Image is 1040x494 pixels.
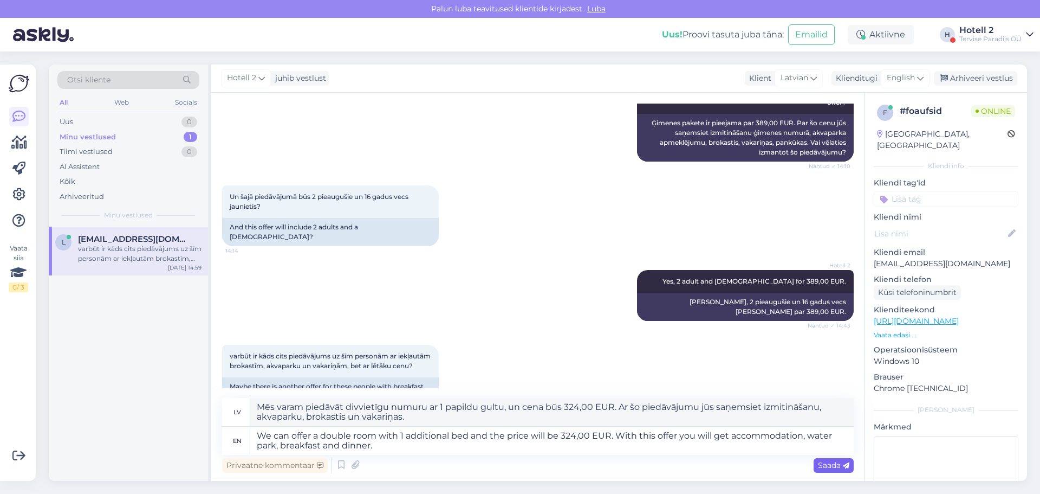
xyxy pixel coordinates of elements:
[67,74,110,86] span: Otsi kliente
[168,264,201,272] div: [DATE] 14:59
[874,247,1018,258] p: Kliendi email
[874,383,1018,394] p: Chrome [TECHNICAL_ID]
[222,458,328,473] div: Privaatne kommentaar
[225,247,266,255] span: 14:14
[874,330,1018,340] p: Vaata edasi ...
[9,243,28,292] div: Vaata siia
[222,377,439,406] div: Maybe there is another offer for these people with breakfast, water park and dinner included, but...
[60,132,116,143] div: Minu vestlused
[887,72,915,84] span: English
[874,258,1018,270] p: [EMAIL_ADDRESS][DOMAIN_NAME]
[959,26,1022,35] div: Hotell 2
[810,261,850,270] span: Hotell 2
[874,285,961,300] div: Küsi telefoninumbrit
[9,283,28,292] div: 0 / 3
[233,432,242,450] div: en
[809,162,850,170] span: Nähtud ✓ 14:10
[874,421,1018,433] p: Märkmed
[831,73,877,84] div: Klienditugi
[788,24,835,45] button: Emailid
[848,25,914,44] div: Aktiivne
[637,114,854,162] div: Ģimenes pakete ir pieejama par 389,00 EUR. Par šo cenu jūs saņemsiet izmitināšanu ģimenes numurā,...
[745,73,771,84] div: Klient
[874,344,1018,356] p: Operatsioonisüsteem
[883,108,887,117] span: f
[874,304,1018,316] p: Klienditeekond
[874,316,959,326] a: [URL][DOMAIN_NAME]
[222,218,439,246] div: And this offer will include 2 adults and a [DEMOGRAPHIC_DATA]?
[874,228,1006,240] input: Lisa nimi
[818,460,849,470] span: Saada
[877,129,1007,151] div: [GEOGRAPHIC_DATA], [GEOGRAPHIC_DATA]
[662,28,784,41] div: Proovi tasuta juba täna:
[781,72,808,84] span: Latvian
[874,161,1018,171] div: Kliendi info
[874,405,1018,415] div: [PERSON_NAME]
[271,73,326,84] div: juhib vestlust
[874,211,1018,223] p: Kliendi nimi
[9,73,29,94] img: Askly Logo
[874,356,1018,367] p: Windows 10
[62,238,66,246] span: l
[181,146,197,157] div: 0
[173,95,199,110] div: Socials
[60,162,100,172] div: AI Assistent
[959,35,1022,43] div: Tervise Paradiis OÜ
[60,146,113,157] div: Tiimi vestlused
[874,191,1018,207] input: Lisa tag
[250,427,854,455] textarea: We can offer a double room with 1 additional bed and the price will be 324,00 EUR. With this offe...
[60,117,73,127] div: Uus
[874,274,1018,285] p: Kliendi telefon
[662,277,846,285] span: Yes, 2 adult and [DEMOGRAPHIC_DATA] for 389,00 EUR.
[230,352,432,370] span: varbūt ir kāds cits piedāvājums uz šīm personām ar iekļautām brokastīm, akvaparku un vakariņām, b...
[808,322,850,330] span: Nähtud ✓ 14:43
[934,71,1017,86] div: Arhiveeri vestlus
[181,117,197,127] div: 0
[940,27,955,42] div: H
[971,105,1015,117] span: Online
[230,193,410,210] span: Un šajā piedāvājumā būs 2 pieaugušie un 16 gadus vecs jaunietis?
[250,398,854,426] textarea: Mēs varam piedāvāt divvietīgu numuru ar 1 papildu gultu, un cena būs 324,00 EUR. Ar šo piedāvājum...
[104,210,153,220] span: Minu vestlused
[78,244,201,264] div: varbūt ir kāds cits piedāvājums uz šīm personām ar iekļautām brokastīm, akvaparku un vakariņām, b...
[874,177,1018,189] p: Kliendi tag'id
[959,26,1033,43] a: Hotell 2Tervise Paradiis OÜ
[662,29,682,40] b: Uus!
[874,371,1018,383] p: Brauser
[584,4,609,14] span: Luba
[78,234,191,244] span: lasma.druva@inbox.lv
[184,132,197,143] div: 1
[112,95,131,110] div: Web
[233,403,241,421] div: lv
[900,105,971,118] div: # foaufsid
[60,191,104,202] div: Arhiveeritud
[60,176,75,187] div: Kõik
[637,293,854,321] div: [PERSON_NAME], 2 pieaugušie un 16 gadus vecs [PERSON_NAME] par 389,00 EUR.
[57,95,70,110] div: All
[227,72,256,84] span: Hotell 2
